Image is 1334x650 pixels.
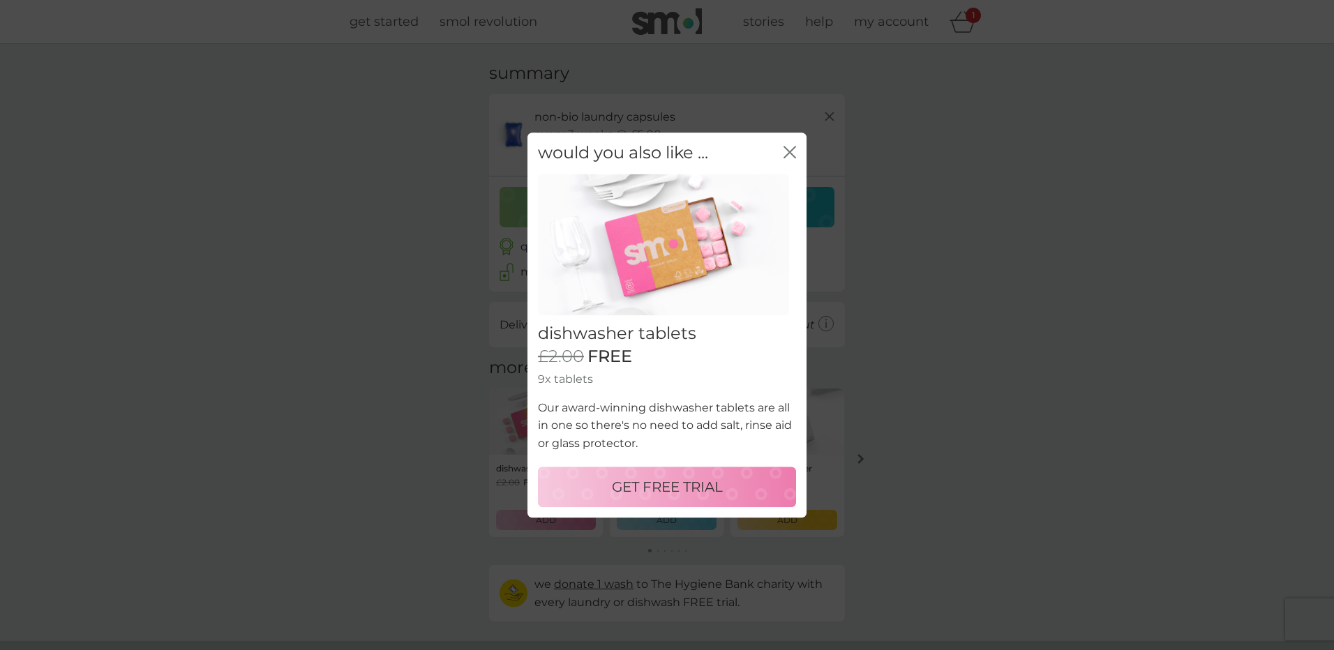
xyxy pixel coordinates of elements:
h2: dishwasher tablets [538,324,796,344]
p: GET FREE TRIAL [612,476,723,498]
span: £2.00 [538,347,584,368]
p: Our award-winning dishwasher tablets are all in one so there's no need to add salt, rinse aid or ... [538,399,796,453]
button: GET FREE TRIAL [538,467,796,507]
button: close [784,146,796,160]
span: FREE [587,347,632,368]
p: 9x tablets [538,370,796,388]
h2: would you also like ... [538,143,708,163]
